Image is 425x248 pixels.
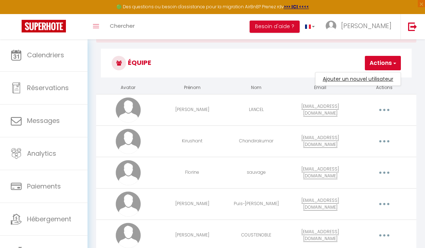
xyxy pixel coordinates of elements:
[27,116,60,125] span: Messages
[116,191,141,217] img: avatar.png
[288,81,352,94] th: Email
[110,22,135,30] span: Chercher
[224,125,288,157] td: Chandirakumar
[96,81,160,94] th: Avatar
[27,182,61,191] span: Paiements
[116,160,141,185] img: avatar.png
[27,214,71,223] span: Hébergement
[160,188,224,220] td: [PERSON_NAME]
[316,74,401,84] a: Ajouter un nouvel utilisateur
[284,4,309,10] a: >>> ICI <<<<
[101,49,412,77] h3: Équipe
[224,81,288,94] th: Nom
[116,97,141,123] img: avatar.png
[160,157,224,188] td: Florine
[352,81,416,94] th: Actions
[341,21,392,30] span: [PERSON_NAME]
[27,149,56,158] span: Analytics
[116,223,141,248] img: avatar.png
[27,83,69,92] span: Réservations
[160,81,224,94] th: Prénom
[104,14,140,39] a: Chercher
[160,125,224,157] td: Kirushant
[224,157,288,188] td: sauvage
[320,14,401,39] a: ... [PERSON_NAME]
[22,20,66,32] img: Super Booking
[224,94,288,125] td: LANCEL
[27,50,64,59] span: Calendriers
[160,94,224,125] td: [PERSON_NAME]
[250,21,300,33] button: Besoin d'aide ?
[224,188,288,220] td: Puis-[PERSON_NAME]
[116,129,141,154] img: avatar.png
[326,21,336,31] img: ...
[408,22,417,31] img: logout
